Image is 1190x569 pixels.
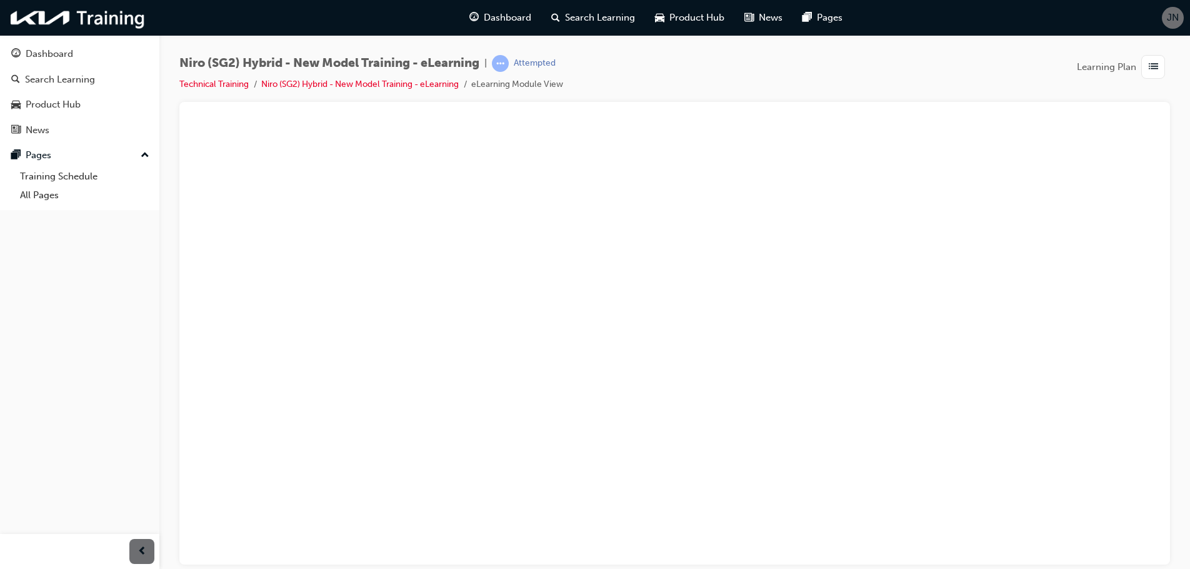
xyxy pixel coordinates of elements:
span: Dashboard [484,11,531,25]
button: DashboardSearch LearningProduct HubNews [5,40,154,144]
a: pages-iconPages [792,5,852,31]
div: Search Learning [25,73,95,87]
span: guage-icon [11,49,21,60]
a: news-iconNews [734,5,792,31]
span: Learning Plan [1077,60,1136,74]
span: search-icon [11,74,20,86]
img: kia-training [6,5,150,31]
a: search-iconSearch Learning [541,5,645,31]
button: Pages [5,144,154,167]
span: guage-icon [469,10,479,26]
span: up-icon [141,148,149,164]
button: JN [1162,7,1184,29]
span: | [484,56,487,71]
span: news-icon [744,10,754,26]
div: Pages [26,148,51,163]
div: News [26,123,49,138]
a: car-iconProduct Hub [645,5,734,31]
button: Learning Plan [1077,55,1170,79]
span: list-icon [1149,59,1158,75]
span: pages-icon [802,10,812,26]
span: Product Hub [669,11,724,25]
a: Niro (SG2) Hybrid - New Model Training - eLearning [261,79,459,89]
a: Dashboard [5,43,154,66]
span: News [759,11,782,25]
a: Product Hub [5,93,154,116]
li: eLearning Module View [471,78,563,92]
a: News [5,119,154,142]
span: search-icon [551,10,560,26]
span: Search Learning [565,11,635,25]
a: All Pages [15,186,154,205]
span: car-icon [655,10,664,26]
a: Training Schedule [15,167,154,186]
div: Product Hub [26,98,81,112]
span: car-icon [11,99,21,111]
a: guage-iconDashboard [459,5,541,31]
div: Dashboard [26,47,73,61]
span: Niro (SG2) Hybrid - New Model Training - eLearning [179,56,479,71]
div: Attempted [514,58,556,69]
span: pages-icon [11,150,21,161]
a: Search Learning [5,68,154,91]
span: Pages [817,11,842,25]
span: prev-icon [137,544,147,560]
span: learningRecordVerb_ATTEMPT-icon [492,55,509,72]
span: news-icon [11,125,21,136]
span: JN [1167,11,1179,25]
a: Technical Training [179,79,249,89]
